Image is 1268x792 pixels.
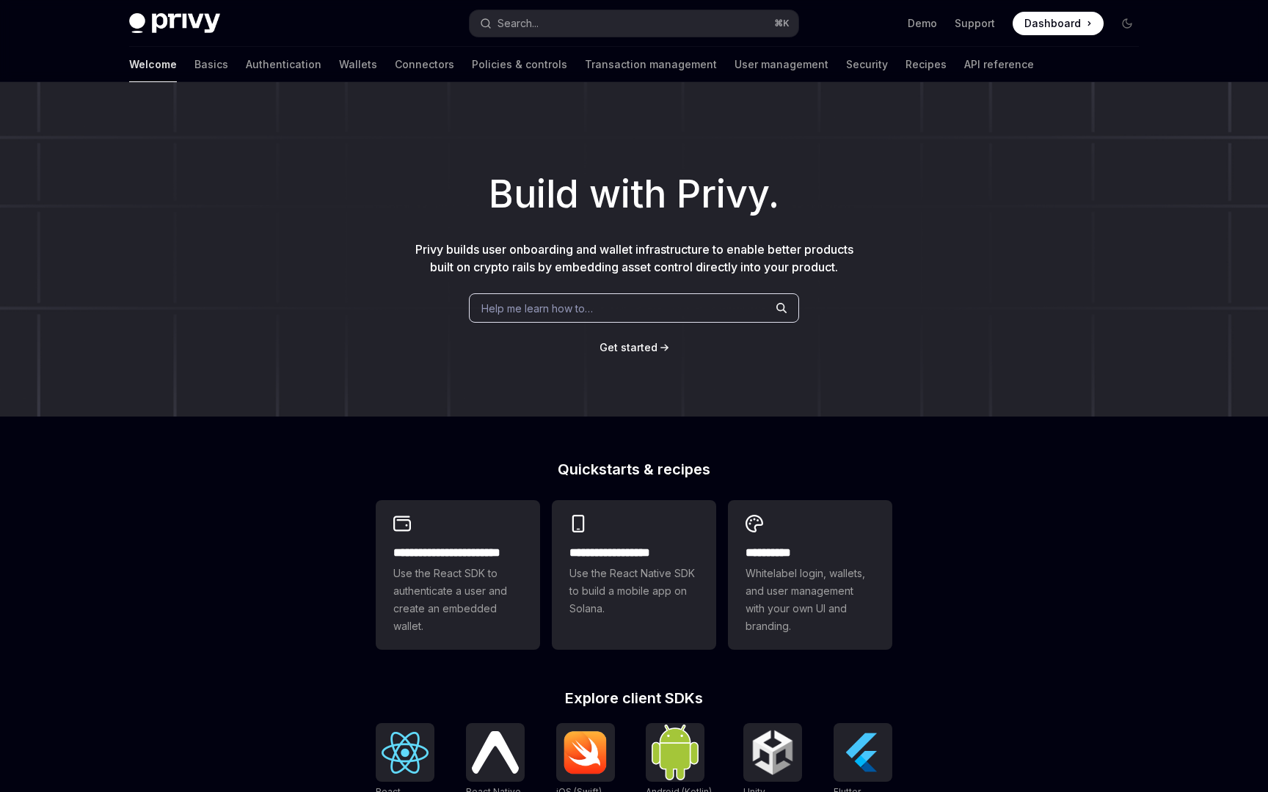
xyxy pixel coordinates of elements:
span: Privy builds user onboarding and wallet infrastructure to enable better products built on crypto ... [415,242,853,274]
img: React Native [472,731,519,773]
a: User management [735,47,828,82]
img: React [382,732,429,774]
span: Get started [600,341,657,353]
span: Help me learn how to… [481,301,593,316]
a: **** **** **** ***Use the React Native SDK to build a mobile app on Solana. [552,500,716,650]
a: Welcome [129,47,177,82]
a: Recipes [906,47,947,82]
a: Connectors [395,47,454,82]
h2: Explore client SDKs [376,691,892,705]
a: Basics [194,47,228,82]
a: Support [955,16,995,31]
a: Transaction management [585,47,717,82]
img: Unity [749,729,796,776]
img: dark logo [129,13,220,34]
a: Get started [600,340,657,355]
button: Toggle dark mode [1115,12,1139,35]
a: API reference [964,47,1034,82]
a: Dashboard [1013,12,1104,35]
a: Demo [908,16,937,31]
img: iOS (Swift) [562,730,609,774]
div: Search... [498,15,539,32]
span: Whitelabel login, wallets, and user management with your own UI and branding. [746,565,875,635]
a: Wallets [339,47,377,82]
span: Dashboard [1024,16,1081,31]
span: ⌘ K [774,18,790,29]
span: Use the React SDK to authenticate a user and create an embedded wallet. [393,565,522,635]
a: Policies & controls [472,47,567,82]
a: Security [846,47,888,82]
span: Use the React Native SDK to build a mobile app on Solana. [569,565,699,617]
a: Authentication [246,47,321,82]
h2: Quickstarts & recipes [376,462,892,477]
button: Open search [470,10,798,37]
a: **** *****Whitelabel login, wallets, and user management with your own UI and branding. [728,500,892,650]
img: Flutter [839,729,886,776]
img: Android (Kotlin) [652,725,699,780]
h1: Build with Privy. [23,166,1245,223]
